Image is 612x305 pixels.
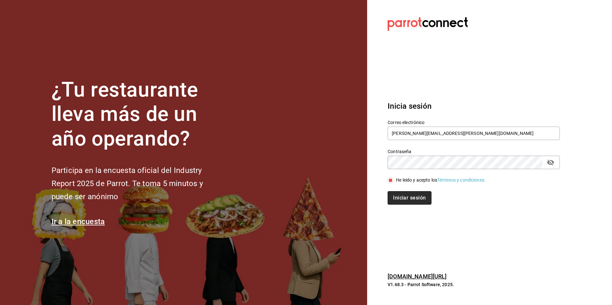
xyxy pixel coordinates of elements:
a: [DOMAIN_NAME][URL] [388,273,447,280]
button: Iniciar sesión [388,191,431,205]
button: passwordField [545,157,556,168]
h3: Inicia sesión [388,100,560,112]
label: Contraseña [388,149,560,153]
h2: Participa en la encuesta oficial del Industry Report 2025 de Parrot. Te toma 5 minutos y puede se... [52,164,224,203]
div: He leído y acepto los [396,177,486,184]
a: Términos y condiciones. [437,177,486,183]
p: V1.68.3 - Parrot Software, 2025. [388,281,560,288]
a: Ir a la encuesta [52,217,105,226]
h1: ¿Tu restaurante lleva más de un año operando? [52,78,224,151]
input: Ingresa tu correo electrónico [388,127,560,140]
label: Correo electrónico [388,120,560,124]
